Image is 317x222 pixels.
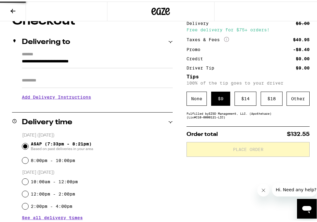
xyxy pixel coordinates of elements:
p: 100% of the tip goes to your driver [187,79,310,84]
div: Taxes & Fees [187,35,229,41]
div: -$8.40 [293,46,310,50]
div: $9.00 [296,64,310,69]
div: Other [287,90,310,104]
label: 2:00pm - 4:00pm [31,202,72,207]
div: $5.00 [296,20,310,24]
label: 12:00pm - 2:00pm [31,190,75,195]
div: Delivery [187,20,213,24]
span: Place Order [233,146,263,150]
div: $ 9 [211,90,230,104]
div: $40.95 [293,36,310,40]
div: $0.00 [296,55,310,59]
div: Credit [187,55,207,59]
div: Promo [187,46,205,50]
p: We'll contact you at [PHONE_NUMBER] when we arrive [22,103,173,108]
div: $ 14 [235,90,256,104]
span: Order total [187,130,218,136]
button: See all delivery times [22,214,83,218]
p: [DATE] ([DATE]) [22,168,173,174]
button: Place Order [187,141,310,155]
p: [DATE] ([DATE]) [22,131,173,137]
div: $ 18 [261,90,283,104]
h1: Checkout [12,14,173,26]
h5: Tips [187,73,310,78]
h2: Delivering to [22,37,70,44]
iframe: Message from company [272,181,317,195]
span: ASAP (7:33pm - 8:21pm) [31,140,93,150]
div: Fulfilled by EZSD Management, LLC. (Apothekare) (Lic# C10-0000121-LIC ) [187,110,310,117]
iframe: Close message [257,183,270,195]
div: Free delivery for $75+ orders! [187,26,310,30]
span: $132.55 [287,130,310,136]
label: 8:00pm - 10:00pm [31,157,75,161]
div: Driver Tip [187,64,219,69]
div: None [187,90,207,104]
iframe: Button to launch messaging window [297,197,317,217]
h2: Delivery time [22,117,72,125]
label: 10:00am - 12:00pm [31,178,78,183]
h3: Add Delivery Instructions [22,89,173,103]
span: Based on past deliveries in your area [31,145,93,150]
